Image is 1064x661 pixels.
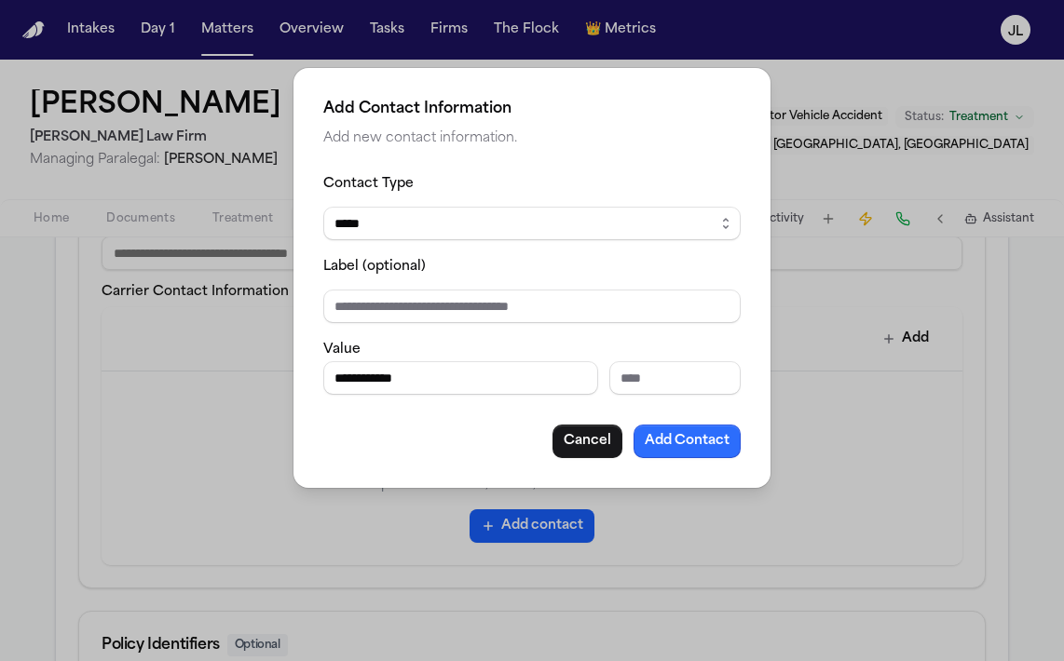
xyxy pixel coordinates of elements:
[609,361,741,395] input: Extension
[634,425,741,458] button: Add Contact
[323,361,598,395] input: Phone number
[323,128,741,150] p: Add new contact information.
[323,260,426,274] label: Label (optional)
[323,177,414,191] label: Contact Type
[552,425,622,458] button: Cancel
[323,98,741,120] h2: Add Contact Information
[323,343,361,357] label: Value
